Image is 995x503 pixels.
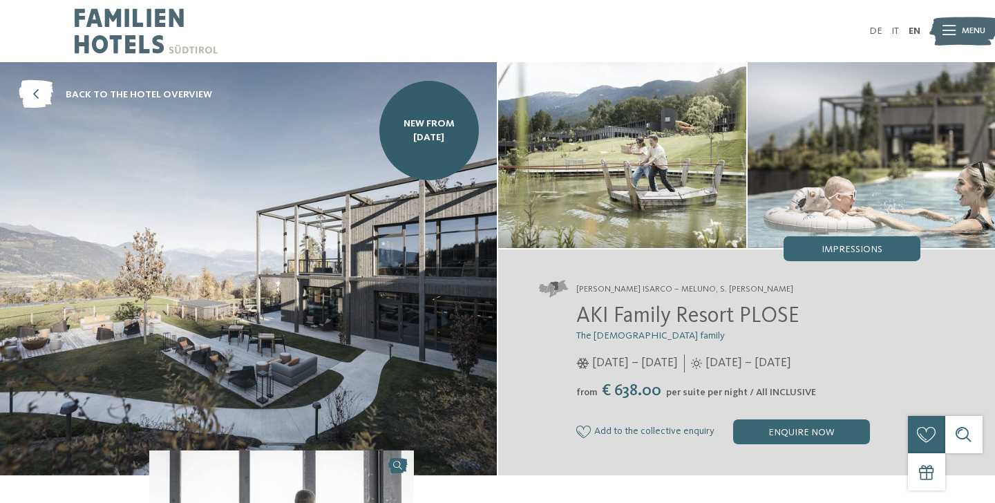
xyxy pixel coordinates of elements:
[869,26,882,36] a: DE
[498,62,746,248] img: AKI: everything your kids could ever wish for
[599,383,665,399] span: € 638.00
[691,358,702,369] i: Opening times in summer
[733,419,870,444] div: enquire now
[891,26,899,36] a: IT
[576,388,598,397] span: from
[594,426,714,437] span: Add to the collective enquiry
[666,388,816,397] span: per suite per night / All INCLUSIVE
[592,354,678,372] span: [DATE] – [DATE]
[576,305,799,328] span: AKI Family Resort PLOSE
[388,117,469,144] span: NEW from [DATE]
[576,283,793,296] span: [PERSON_NAME] Isarco – Meluno, S. [PERSON_NAME]
[705,354,791,372] span: [DATE] – [DATE]
[66,88,212,102] span: back to the hotel overview
[909,26,920,36] a: EN
[822,245,882,254] span: Impressions
[576,358,589,369] i: Opening times in winter
[962,25,985,37] span: Menu
[19,81,212,109] a: back to the hotel overview
[576,331,725,341] span: The [DEMOGRAPHIC_DATA] family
